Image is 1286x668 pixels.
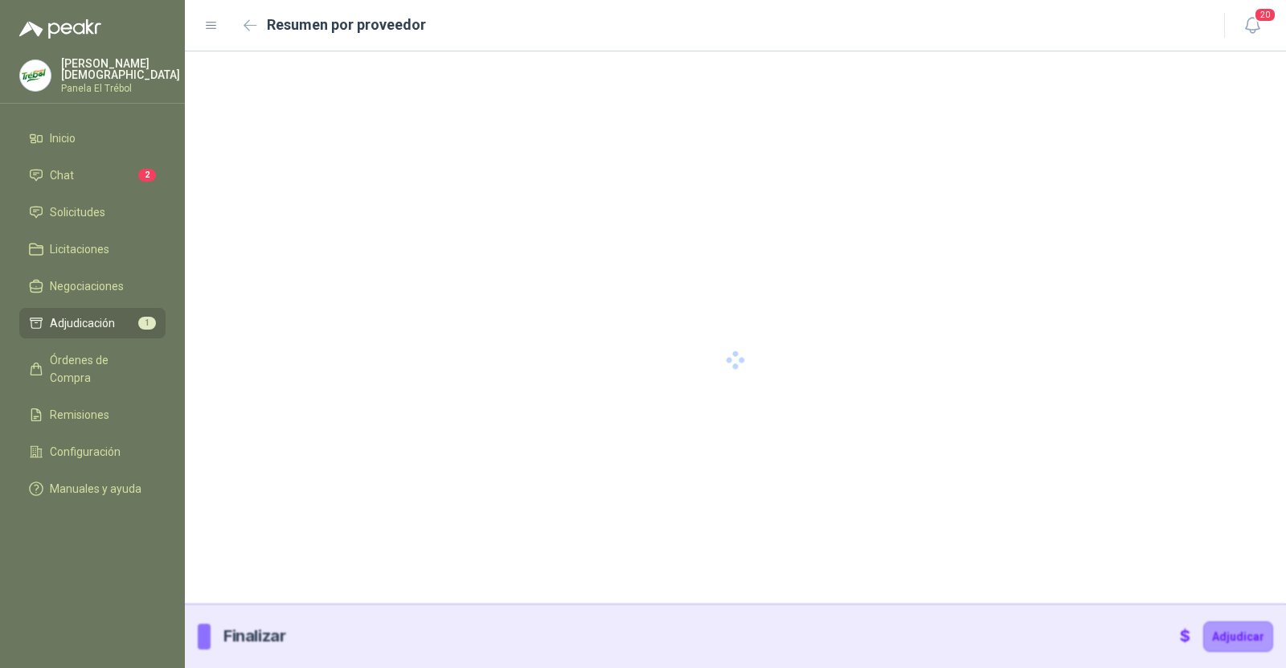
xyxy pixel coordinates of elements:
img: Company Logo [20,60,51,91]
h2: Resumen por proveedor [267,14,426,36]
a: Configuración [19,436,166,467]
a: Inicio [19,123,166,154]
img: Logo peakr [19,19,101,39]
span: Órdenes de Compra [50,351,150,387]
span: Inicio [50,129,76,147]
a: Órdenes de Compra [19,345,166,393]
span: Solicitudes [50,203,105,221]
span: 2 [138,169,156,182]
span: Manuales y ayuda [50,480,141,498]
a: Manuales y ayuda [19,473,166,504]
span: 1 [138,317,156,330]
a: Adjudicación1 [19,308,166,338]
span: Licitaciones [50,240,109,258]
p: [PERSON_NAME] [DEMOGRAPHIC_DATA] [61,58,180,80]
a: Negociaciones [19,271,166,301]
span: Adjudicación [50,314,115,332]
a: Solicitudes [19,197,166,227]
span: Chat [50,166,74,184]
button: 20 [1238,11,1267,40]
span: Negociaciones [50,277,124,295]
p: Panela El Trébol [61,84,180,93]
span: 20 [1254,7,1276,23]
a: Chat2 [19,160,166,191]
a: Remisiones [19,400,166,430]
span: Remisiones [50,406,109,424]
span: Configuración [50,443,121,461]
a: Licitaciones [19,234,166,264]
